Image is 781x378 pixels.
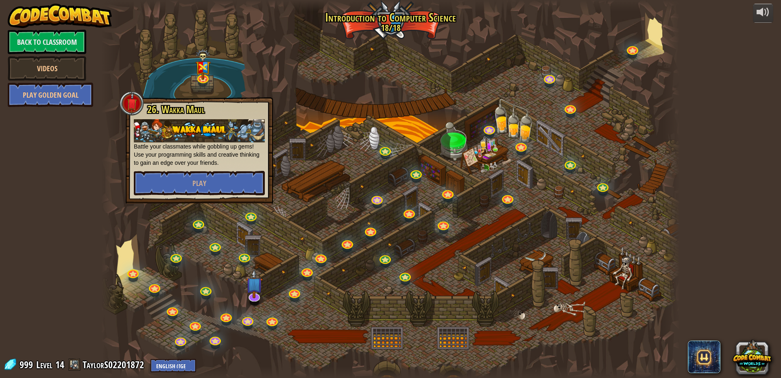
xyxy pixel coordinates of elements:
[8,83,93,107] a: Play Golden Goal
[20,358,35,371] span: 999
[192,178,206,188] span: Play
[246,269,263,298] img: level-banner-unstarted-subscriber.png
[195,49,211,79] img: level-banner-multiplayer.png
[55,358,64,371] span: 14
[134,171,265,195] button: Play
[36,358,52,371] span: Level
[134,119,265,142] img: Nov17 wakka maul
[753,4,773,23] button: Adjust volume
[8,4,112,28] img: CodeCombat - Learn how to code by playing a game
[8,56,86,81] a: Videos
[8,30,86,54] a: Back to Classroom
[83,358,146,371] a: TaylorS02201872
[134,119,265,167] p: Battle your classmates while gobbling up gems! Use your programming skills and creative thinking ...
[147,103,205,116] span: 26. Wakka Maul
